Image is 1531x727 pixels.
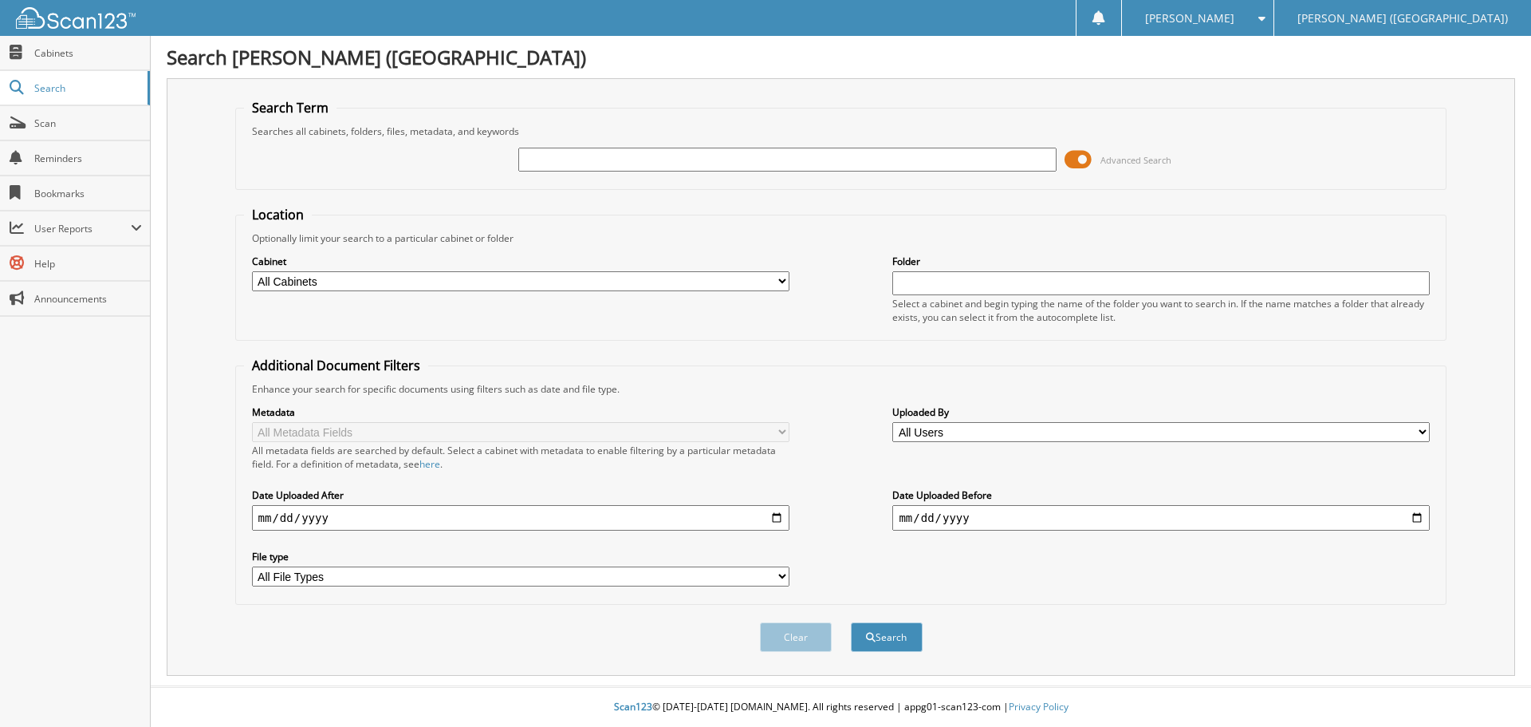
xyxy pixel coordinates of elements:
img: scan123-logo-white.svg [16,7,136,29]
button: Search [851,622,923,652]
div: © [DATE]-[DATE] [DOMAIN_NAME]. All rights reserved | appg01-scan123-com | [151,688,1531,727]
label: Folder [892,255,1430,268]
div: Searches all cabinets, folders, files, metadata, and keywords [244,124,1439,138]
h1: Search [PERSON_NAME] ([GEOGRAPHIC_DATA]) [167,44,1515,70]
span: Bookmarks [34,187,142,200]
label: Date Uploaded Before [892,488,1430,502]
label: Uploaded By [892,405,1430,419]
span: [PERSON_NAME] ([GEOGRAPHIC_DATA]) [1297,14,1508,23]
span: Advanced Search [1100,154,1171,166]
a: Privacy Policy [1009,700,1069,713]
input: end [892,505,1430,531]
input: start [252,505,789,531]
legend: Location [244,206,312,223]
span: Reminders [34,152,142,165]
span: Cabinets [34,46,142,60]
span: Scan [34,117,142,130]
div: All metadata fields are searched by default. Select a cabinet with metadata to enable filtering b... [252,444,789,471]
span: Scan123 [614,700,652,713]
legend: Additional Document Filters [244,357,428,374]
span: [PERSON_NAME] [1145,14,1234,23]
button: Clear [760,622,832,652]
div: Enhance your search for specific documents using filters such as date and file type. [244,382,1439,396]
iframe: Chat Widget [1451,650,1531,727]
span: Help [34,257,142,271]
label: Metadata [252,405,789,419]
label: Cabinet [252,255,789,268]
span: User Reports [34,222,131,235]
div: Optionally limit your search to a particular cabinet or folder [244,231,1439,245]
span: Search [34,81,140,95]
span: Announcements [34,292,142,306]
label: Date Uploaded After [252,488,789,502]
div: Select a cabinet and begin typing the name of the folder you want to search in. If the name match... [892,297,1430,324]
label: File type [252,550,789,563]
a: here [419,457,440,471]
legend: Search Term [244,99,337,117]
